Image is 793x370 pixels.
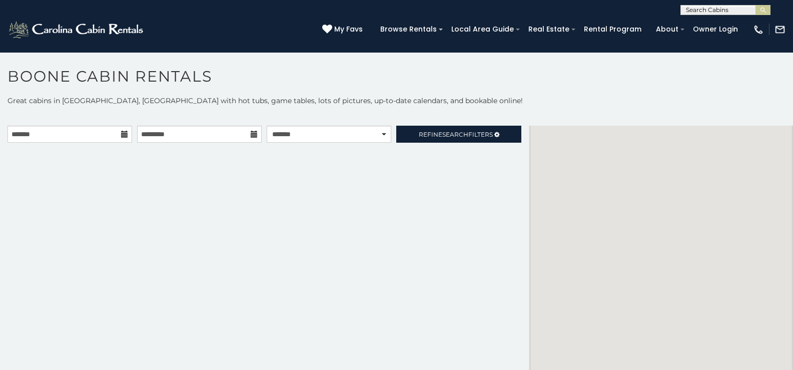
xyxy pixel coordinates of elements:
a: About [651,22,683,37]
img: phone-regular-white.png [753,24,764,35]
a: My Favs [322,24,365,35]
span: My Favs [334,24,363,35]
a: Browse Rentals [375,22,442,37]
img: mail-regular-white.png [774,24,785,35]
a: Local Area Guide [446,22,519,37]
span: Refine Filters [419,131,493,138]
img: White-1-2.png [8,20,146,40]
a: RefineSearchFilters [396,126,521,143]
a: Rental Program [579,22,646,37]
a: Real Estate [523,22,574,37]
a: Owner Login [688,22,743,37]
span: Search [442,131,468,138]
